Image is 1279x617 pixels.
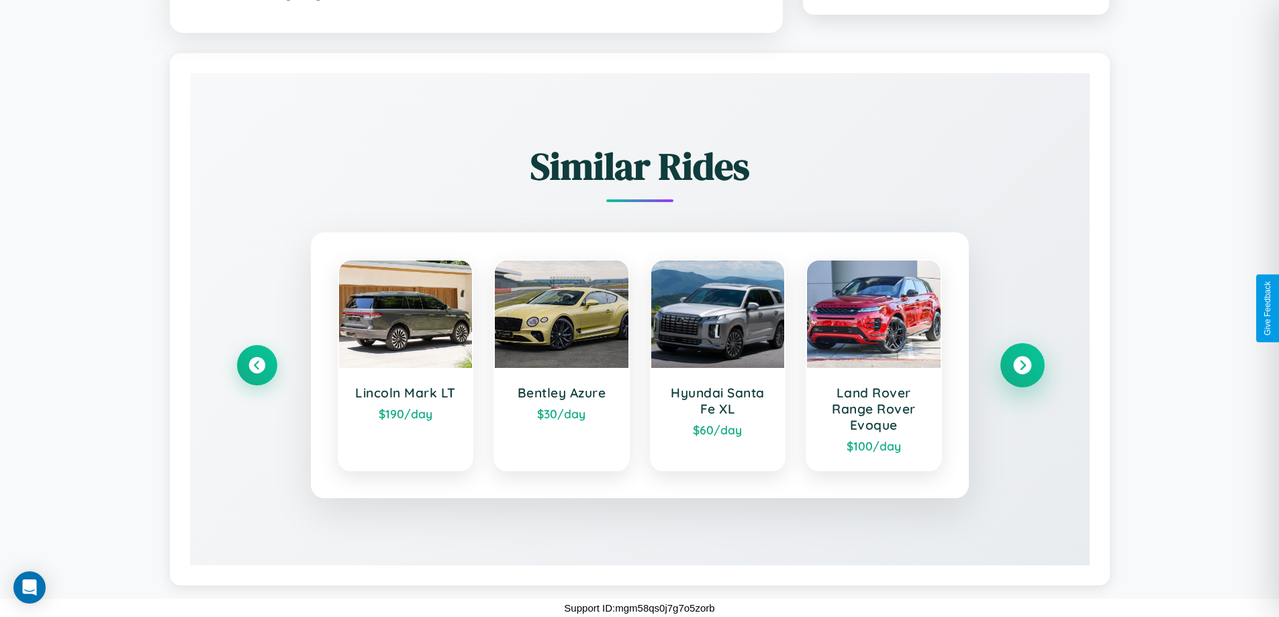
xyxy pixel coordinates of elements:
p: Support ID: mgm58qs0j7g7o5zorb [564,599,714,617]
div: $ 60 /day [665,422,771,437]
div: $ 190 /day [352,406,459,421]
h3: Hyundai Santa Fe XL [665,385,771,417]
h3: Land Rover Range Rover Evoque [820,385,927,433]
a: Bentley Azure$30/day [493,259,630,471]
h3: Bentley Azure [508,385,615,401]
a: Hyundai Santa Fe XL$60/day [650,259,786,471]
h3: Lincoln Mark LT [352,385,459,401]
div: Give Feedback [1263,281,1272,336]
div: $ 30 /day [508,406,615,421]
h2: Similar Rides [237,140,1043,192]
a: Lincoln Mark LT$190/day [338,259,474,471]
a: Land Rover Range Rover Evoque$100/day [806,259,942,471]
div: $ 100 /day [820,438,927,453]
div: Open Intercom Messenger [13,571,46,604]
